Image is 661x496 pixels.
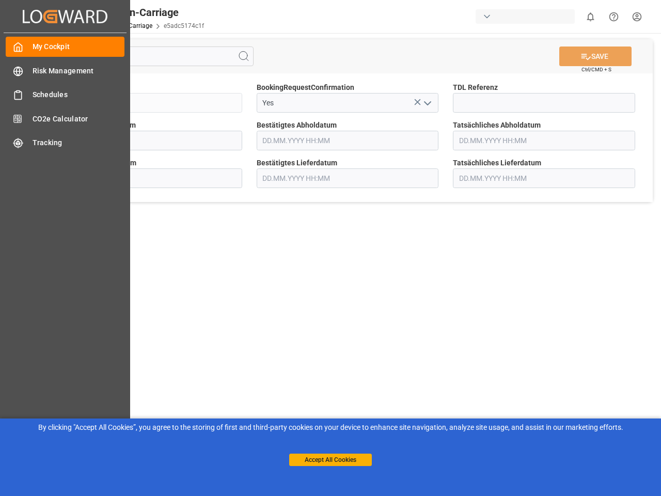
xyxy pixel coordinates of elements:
[602,5,625,28] button: Help Center
[579,5,602,28] button: show 0 new notifications
[33,89,125,100] span: Schedules
[6,60,124,81] a: Risk Management
[257,82,354,93] span: BookingRequestConfirmation
[453,158,541,168] span: Tatsächliches Lieferdatum
[419,95,435,111] button: open menu
[33,137,125,148] span: Tracking
[33,114,125,125] span: CO2e Calculator
[6,37,124,57] a: My Cockpit
[257,120,337,131] span: Bestätigtes Abholdatum
[257,158,337,168] span: Bestätigtes Lieferdatum
[453,168,635,188] input: DD.MM.YYYY HH:MM
[257,131,439,150] input: DD.MM.YYYY HH:MM
[60,168,242,188] input: DD.MM.YYYY HH:MM
[453,131,635,150] input: DD.MM.YYYY HH:MM
[6,133,124,153] a: Tracking
[257,168,439,188] input: DD.MM.YYYY HH:MM
[289,454,372,466] button: Accept All Cookies
[48,47,254,66] input: Search Fields
[60,131,242,150] input: DD.MM.YYYY HH:MM
[559,47,632,66] button: SAVE
[453,120,541,131] span: Tatsächliches Abholdatum
[33,41,125,52] span: My Cockpit
[6,85,124,105] a: Schedules
[33,66,125,76] span: Risk Management
[453,82,498,93] span: TDL Referenz
[6,109,124,129] a: CO2e Calculator
[7,422,654,433] div: By clicking "Accept All Cookies”, you agree to the storing of first and third-party cookies on yo...
[581,66,611,73] span: Ctrl/CMD + S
